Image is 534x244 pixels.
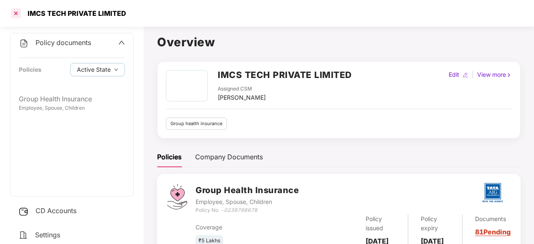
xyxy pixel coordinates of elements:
i: 0239766678 [224,207,257,213]
img: editIcon [463,72,468,78]
span: Active State [77,65,111,74]
img: svg+xml;base64,PHN2ZyB3aWR0aD0iMjUiIGhlaWdodD0iMjQiIHZpZXdCb3g9IjAgMCAyNSAyNCIgZmlsbD0ibm9uZSIgeG... [18,206,29,216]
span: Policy documents [36,38,91,47]
div: Edit [447,70,461,79]
div: Group health insurance [166,118,227,130]
div: Employee, Spouse, Children [196,197,299,206]
div: | [470,70,476,79]
span: Settings [35,231,60,239]
span: down [114,68,118,72]
div: IMCS TECH PRIVATE LIMITED [23,9,126,18]
div: Coverage [196,223,300,232]
button: Active Statedown [70,63,125,76]
div: Company Documents [195,152,263,162]
div: Policies [157,152,182,162]
h1: Overview [157,33,521,51]
img: svg+xml;base64,PHN2ZyB4bWxucz0iaHR0cDovL3d3dy53My5vcmcvMjAwMC9zdmciIHdpZHRoPSI0Ny43MTQiIGhlaWdodD... [167,184,187,209]
h2: IMCS TECH PRIVATE LIMITED [218,68,352,82]
div: Policies [19,65,41,74]
img: rightIcon [506,72,512,78]
div: Employee, Spouse, Children [19,104,125,112]
a: 81 Pending [475,228,511,236]
span: CD Accounts [36,206,76,215]
div: View more [476,70,514,79]
div: Policy No. - [196,206,299,214]
div: Documents [475,214,511,224]
div: Assigned CSM [218,85,266,93]
img: svg+xml;base64,PHN2ZyB4bWxucz0iaHR0cDovL3d3dy53My5vcmcvMjAwMC9zdmciIHdpZHRoPSIyNCIgaGVpZ2h0PSIyNC... [18,230,28,240]
div: Group Health Insurance [19,94,125,104]
span: up [118,39,125,46]
h3: Group Health Insurance [196,184,299,197]
img: tatag.png [478,178,507,207]
div: Policy issued [366,214,395,233]
img: svg+xml;base64,PHN2ZyB4bWxucz0iaHR0cDovL3d3dy53My5vcmcvMjAwMC9zdmciIHdpZHRoPSIyNCIgaGVpZ2h0PSIyNC... [19,38,29,48]
div: [PERSON_NAME] [218,93,266,102]
div: Policy expiry [421,214,450,233]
